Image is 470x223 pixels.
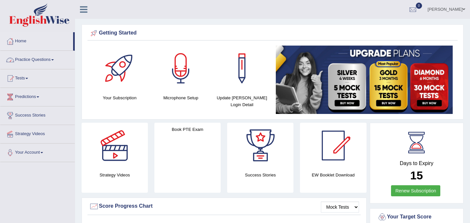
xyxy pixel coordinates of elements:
h4: Microphone Setup [153,94,208,101]
a: Strategy Videos [0,125,75,141]
a: Predictions [0,88,75,104]
a: Tests [0,69,75,86]
a: Home [0,32,73,49]
a: Practice Questions [0,51,75,67]
div: Your Target Score [377,212,456,222]
h4: Strategy Videos [82,172,148,178]
a: Success Stories [0,106,75,123]
div: Getting Started [89,28,456,38]
h4: Your Subscription [92,94,147,101]
span: 0 [416,3,422,9]
h4: Update [PERSON_NAME] Login Detail [215,94,269,108]
h4: Days to Expiry [377,160,456,166]
a: Your Account [0,144,75,160]
img: small5.jpg [276,46,453,114]
b: 15 [410,169,423,182]
div: Score Progress Chart [89,202,359,211]
h4: EW Booklet Download [300,172,366,178]
a: Renew Subscription [391,185,440,196]
h4: Success Stories [227,172,293,178]
h4: Book PTE Exam [154,126,221,133]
